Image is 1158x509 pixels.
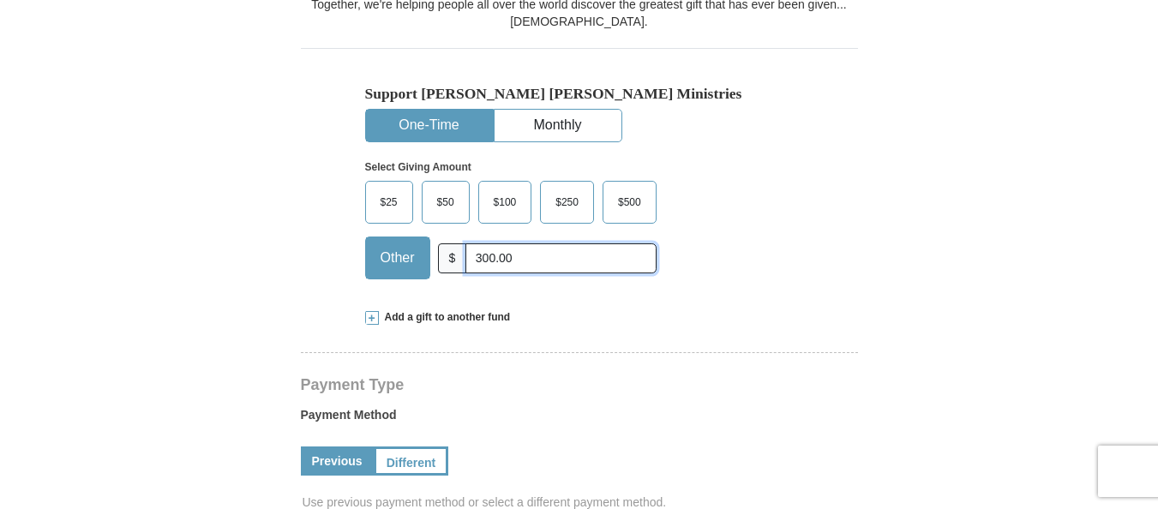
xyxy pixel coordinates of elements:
[379,310,511,325] span: Add a gift to another fund
[495,110,621,141] button: Monthly
[465,243,656,273] input: Other Amount
[301,378,858,392] h4: Payment Type
[374,446,449,476] a: Different
[301,406,858,432] label: Payment Method
[438,243,467,273] span: $
[365,161,471,173] strong: Select Giving Amount
[372,245,423,271] span: Other
[365,85,794,103] h5: Support [PERSON_NAME] [PERSON_NAME] Ministries
[429,189,463,215] span: $50
[301,446,374,476] a: Previous
[366,110,493,141] button: One-Time
[609,189,650,215] span: $500
[547,189,587,215] span: $250
[485,189,525,215] span: $100
[372,189,406,215] span: $25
